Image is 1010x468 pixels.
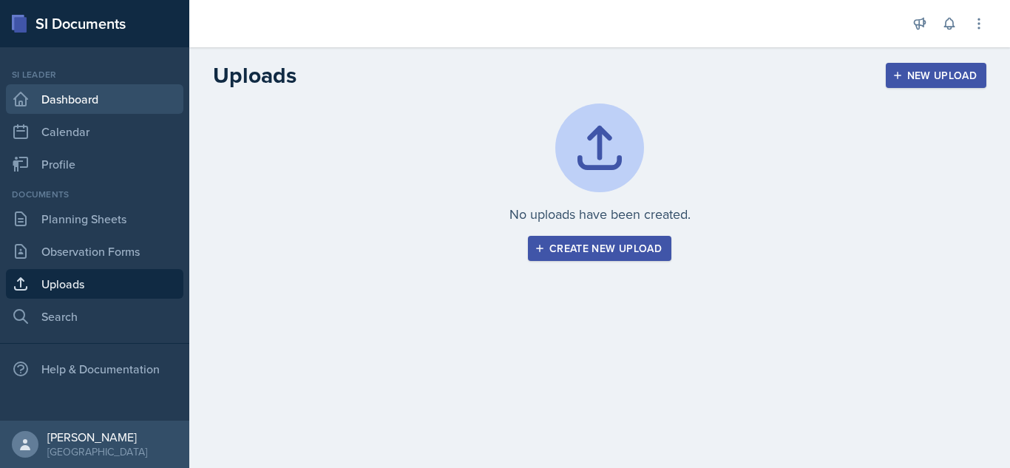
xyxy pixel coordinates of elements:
a: Dashboard [6,84,183,114]
p: No uploads have been created. [509,204,691,224]
div: Create new upload [538,243,662,254]
div: Documents [6,188,183,201]
a: Planning Sheets [6,204,183,234]
div: Si leader [6,68,183,81]
div: Help & Documentation [6,354,183,384]
div: [PERSON_NAME] [47,430,147,444]
a: Search [6,302,183,331]
a: Observation Forms [6,237,183,266]
a: Calendar [6,117,183,146]
div: New Upload [895,69,977,81]
a: Uploads [6,269,183,299]
div: [GEOGRAPHIC_DATA] [47,444,147,459]
button: New Upload [886,63,987,88]
a: Profile [6,149,183,179]
h2: Uploads [213,62,296,89]
button: Create new upload [528,236,671,261]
